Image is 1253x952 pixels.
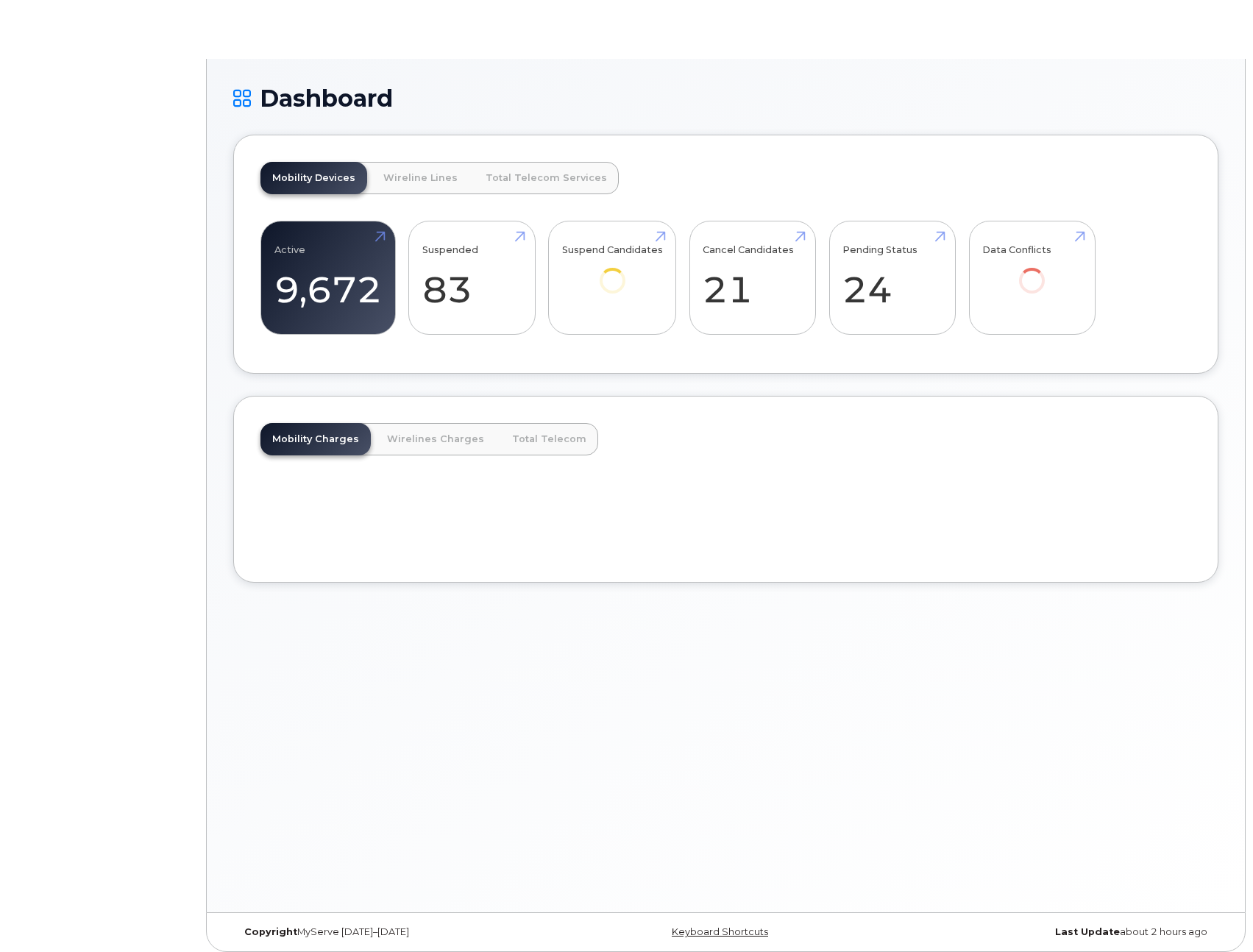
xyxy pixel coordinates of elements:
[500,423,598,455] a: Total Telecom
[375,423,496,455] a: Wirelines Charges
[233,85,1218,111] h1: Dashboard
[274,230,382,327] a: Active 9,672
[474,162,619,194] a: Total Telecom Services
[982,230,1082,314] a: Data Conflicts
[672,926,768,937] a: Keyboard Shortcuts
[842,230,942,327] a: Pending Status 24
[233,926,561,938] div: MyServe [DATE]–[DATE]
[890,926,1218,938] div: about 2 hours ago
[562,230,663,314] a: Suspend Candidates
[372,162,469,194] a: Wireline Lines
[703,230,802,327] a: Cancel Candidates 21
[244,926,297,937] strong: Copyright
[422,230,522,327] a: Suspended 83
[260,162,367,194] a: Mobility Devices
[260,423,371,455] a: Mobility Charges
[1055,926,1120,937] strong: Last Update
